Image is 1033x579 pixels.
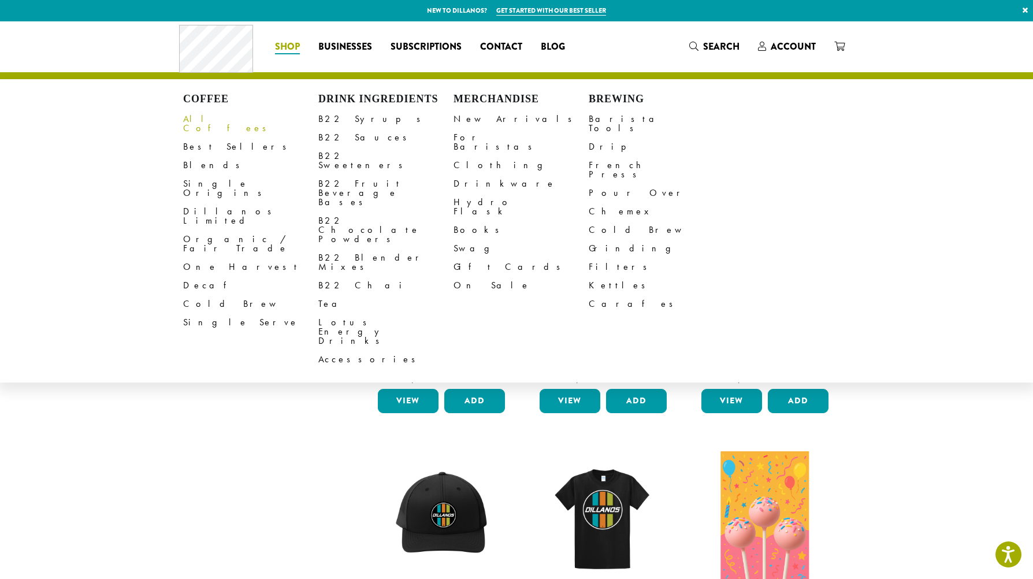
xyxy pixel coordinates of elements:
[771,40,816,53] span: Account
[768,389,828,413] button: Add
[589,221,724,239] a: Cold Brew
[183,156,318,175] a: Blends
[589,156,724,184] a: French Press
[318,128,454,147] a: B22 Sauces
[680,37,749,56] a: Search
[183,230,318,258] a: Organic / Fair Trade
[589,93,724,106] h4: Brewing
[318,175,454,211] a: B22 Fruit Beverage Bases
[183,202,318,230] a: Dillanos Limited
[496,6,606,16] a: Get started with our best seller
[454,276,589,295] a: On Sale
[589,184,724,202] a: Pour Over
[454,128,589,156] a: For Baristas
[266,38,309,56] a: Shop
[183,313,318,332] a: Single Serve
[375,201,508,384] a: Bodum Electric Milk Frother $30.00
[589,202,724,221] a: Chemex
[318,295,454,313] a: Tea
[454,221,589,239] a: Books
[454,110,589,128] a: New Arrivals
[444,389,505,413] button: Add
[589,295,724,313] a: Carafes
[537,201,670,384] a: Bodum Electric Water Kettle $25.00
[318,313,454,350] a: Lotus Energy Drinks
[454,193,589,221] a: Hydro Flask
[454,93,589,106] h4: Merchandise
[378,389,439,413] a: View
[454,258,589,276] a: Gift Cards
[318,110,454,128] a: B22 Syrups
[454,239,589,258] a: Swag
[318,40,372,54] span: Businesses
[318,93,454,106] h4: Drink Ingredients
[183,93,318,106] h4: Coffee
[275,40,300,54] span: Shop
[391,40,462,54] span: Subscriptions
[318,248,454,276] a: B22 Blender Mixes
[183,110,318,138] a: All Coffees
[541,40,565,54] span: Blog
[589,276,724,295] a: Kettles
[183,138,318,156] a: Best Sellers
[183,175,318,202] a: Single Origins
[589,138,724,156] a: Drip
[703,40,740,53] span: Search
[698,201,831,384] a: Bodum Handheld Milk Frother $10.00
[589,239,724,258] a: Grinding
[454,156,589,175] a: Clothing
[606,389,667,413] button: Add
[589,110,724,138] a: Barista Tools
[589,258,724,276] a: Filters
[480,40,522,54] span: Contact
[540,389,600,413] a: View
[318,147,454,175] a: B22 Sweeteners
[183,258,318,276] a: One Harvest
[318,211,454,248] a: B22 Chocolate Powders
[318,350,454,369] a: Accessories
[183,295,318,313] a: Cold Brew
[318,276,454,295] a: B22 Chai
[183,276,318,295] a: Decaf
[454,175,589,193] a: Drinkware
[701,389,762,413] a: View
